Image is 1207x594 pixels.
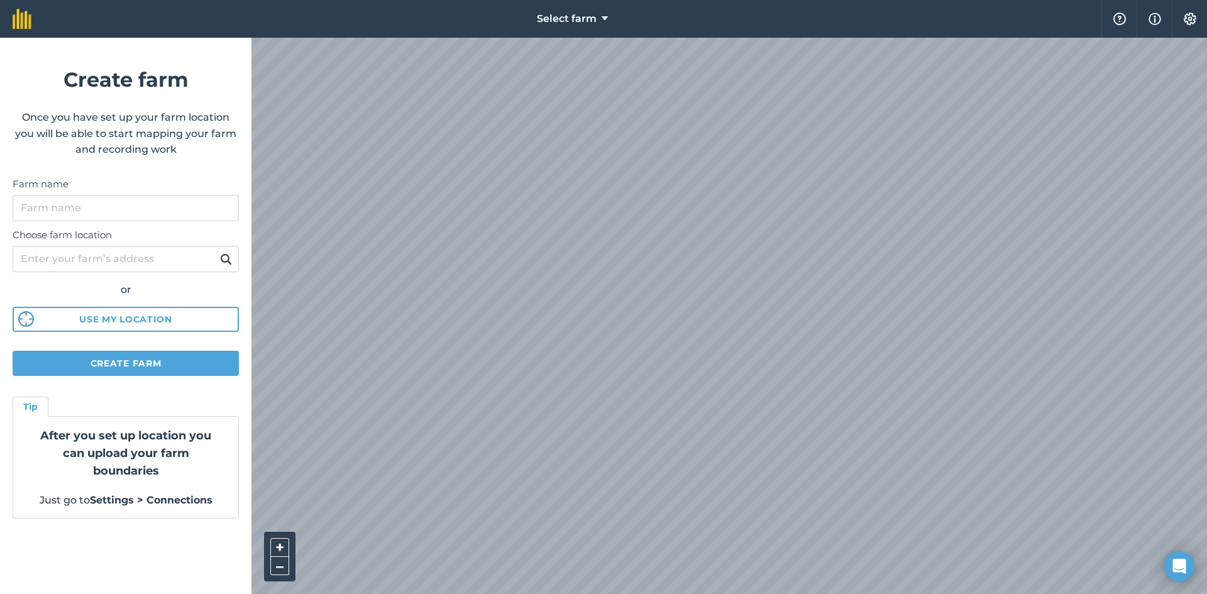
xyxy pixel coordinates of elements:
img: svg%3e [18,311,34,327]
img: A cog icon [1182,13,1198,25]
img: svg+xml;base64,PHN2ZyB4bWxucz0iaHR0cDovL3d3dy53My5vcmcvMjAwMC9zdmciIHdpZHRoPSIxNyIgaGVpZ2h0PSIxNy... [1149,11,1161,26]
span: Select farm [537,11,597,26]
img: A question mark icon [1112,13,1127,25]
p: Once you have set up your farm location you will be able to start mapping your farm and recording... [13,109,239,158]
div: Open Intercom Messenger [1164,551,1194,581]
input: Farm name [13,195,239,221]
button: Use my location [13,307,239,332]
input: Enter your farm’s address [13,246,239,272]
p: Just go to [28,492,223,509]
img: svg+xml;base64,PHN2ZyB4bWxucz0iaHR0cDovL3d3dy53My5vcmcvMjAwMC9zdmciIHdpZHRoPSIxOSIgaGVpZ2h0PSIyNC... [220,251,232,267]
button: + [270,538,289,557]
div: or [13,282,239,298]
strong: Settings > Connections [90,494,212,506]
label: Choose farm location [13,228,239,243]
img: fieldmargin Logo [13,9,31,29]
h1: Create farm [13,63,239,96]
strong: After you set up location you can upload your farm boundaries [40,429,211,478]
button: – [270,557,289,575]
button: Create farm [13,351,239,376]
h4: Tip [23,400,38,414]
label: Farm name [13,177,239,192]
